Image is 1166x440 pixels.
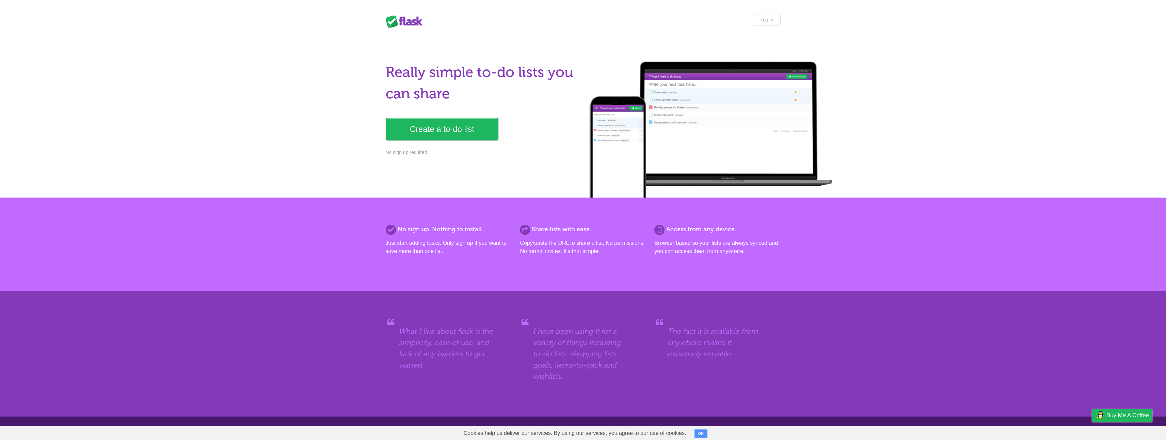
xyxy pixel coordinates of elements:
[457,426,693,440] span: Cookies help us deliver our services. By using our services, you agree to our use of cookies.
[668,326,767,359] blockquote: The fact it is available from anywhere makes it extremely versatile.
[533,326,632,382] blockquote: I have been using it for a variety of things including to-do lists, shopping lists, goals, items-...
[386,149,579,156] p: No sign up required
[520,239,646,255] p: Copy/paste the URL to share a list. No permissions. No formal invites. It's that simple.
[1092,409,1152,422] a: Buy me a coffee
[1106,409,1149,421] span: Buy me a coffee
[386,62,579,104] h1: Really simple to-do lists you can share
[386,225,512,234] h2: No sign up. Nothing to install.
[694,429,708,438] button: OK
[386,15,427,28] div: Flask Lists
[386,239,512,255] p: Just start adding tasks. Only sign up if you want to save more than one list.
[386,118,498,140] a: Create a to-do list
[753,14,780,26] a: Log in
[654,225,780,234] h2: Access from any device.
[1096,409,1105,421] img: Buy me a coffee
[520,225,646,234] h2: Share lists with ease.
[399,326,498,371] blockquote: What I like about flask is the simplicity, ease of use, and lack of any barriers to get started.
[654,239,780,255] p: Browser based so your lists are always synced and you can access them from anywhere.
